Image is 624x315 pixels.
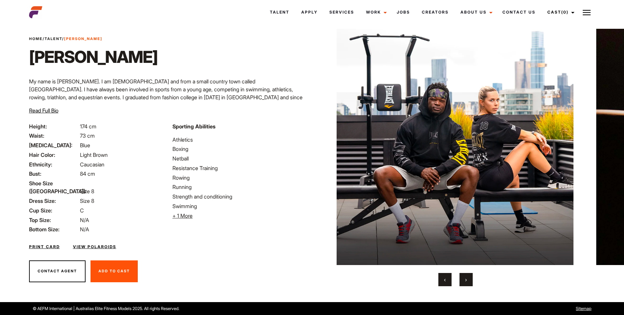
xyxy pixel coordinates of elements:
li: Boxing [172,145,308,153]
a: Services [323,3,360,21]
span: (0) [561,10,569,15]
a: Cast(0) [541,3,578,21]
li: Swimming [172,202,308,210]
a: Home [29,36,43,41]
a: About Us [455,3,496,21]
span: 73 cm [80,132,95,139]
strong: Sporting Abilities [172,123,215,130]
span: C [80,207,84,214]
span: Size 8 [80,188,94,195]
span: Caucasian [80,161,104,168]
li: Rowing [172,174,308,182]
button: Read Full Bio [29,107,58,114]
a: View Polaroids [73,244,116,250]
button: Contact Agent [29,260,86,282]
img: cropped-aefm-brand-fav-22-square.png [29,6,42,19]
span: + 1 More [172,212,193,219]
span: Cup Size: [29,206,79,214]
span: Blue [80,142,90,149]
li: Resistance Training [172,164,308,172]
span: Bust: [29,170,79,178]
span: Waist: [29,132,79,140]
a: Creators [416,3,455,21]
a: Print Card [29,244,60,250]
a: Work [360,3,391,21]
a: Contact Us [496,3,541,21]
span: 84 cm [80,170,95,177]
span: / / [29,36,102,42]
a: Talent [264,3,295,21]
a: Apply [295,3,323,21]
strong: [PERSON_NAME] [64,36,102,41]
span: Ethnicity: [29,160,79,168]
span: Height: [29,122,79,130]
img: Burger icon [583,9,591,17]
li: Strength and conditioning [172,193,308,201]
span: Light Brown [80,152,108,158]
a: Sitemap [576,306,591,311]
span: 174 cm [80,123,96,130]
span: Dress Size: [29,197,79,205]
span: Next [465,276,467,283]
a: Talent [45,36,62,41]
p: © AEFM International | Australias Elite Fitness Models 2025. All rights Reserved. [33,305,355,312]
span: Previous [444,276,446,283]
span: Size 8 [80,198,94,204]
img: Everllast [327,29,583,265]
button: Add To Cast [91,260,138,282]
p: My name is [PERSON_NAME]. I am [DEMOGRAPHIC_DATA] and from a small country town called [GEOGRAPHI... [29,77,308,125]
span: Read Full Bio [29,107,58,114]
span: [MEDICAL_DATA]: [29,141,79,149]
h1: [PERSON_NAME] [29,47,158,67]
span: Shoe Size ([GEOGRAPHIC_DATA]): [29,179,79,195]
span: N/A [80,217,89,223]
a: Jobs [391,3,416,21]
span: N/A [80,226,89,233]
li: Athletics [172,136,308,144]
span: Hair Color: [29,151,79,159]
span: Add To Cast [98,269,130,273]
span: Bottom Size: [29,225,79,233]
li: Netball [172,155,308,162]
span: Top Size: [29,216,79,224]
li: Running [172,183,308,191]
